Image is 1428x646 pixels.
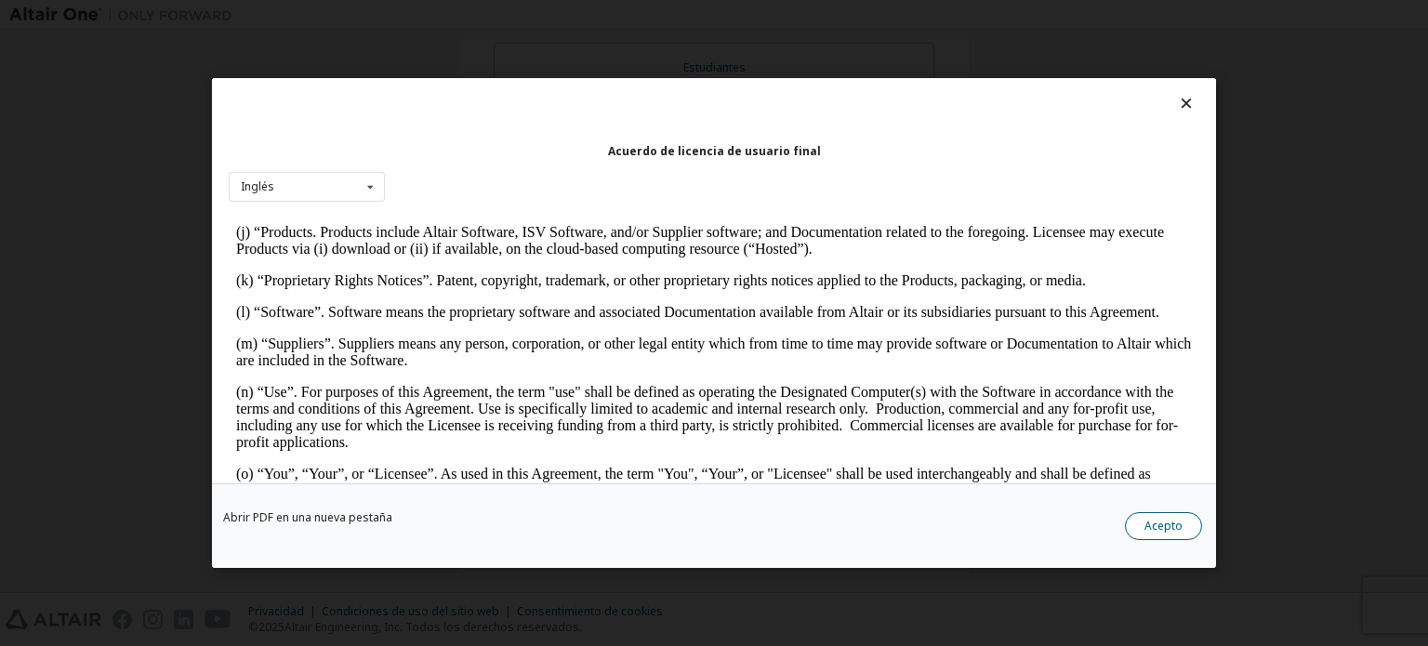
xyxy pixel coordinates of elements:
[7,11,963,45] p: (j) “Products. Products include Altair Software, ISV Software, and/or Supplier software; and Docu...
[7,253,963,286] p: (o) “You”, “Your”, or “Licensee”. As used in this Agreement, the term "You", “Your”, or "Licensee...
[7,91,963,108] p: (l) “Software”. Software means the proprietary software and associated Documentation available fr...
[1144,518,1183,534] font: Acepto
[7,123,963,156] p: (m) “Suppliers”. Suppliers means any person, corporation, or other legal entity which from time t...
[223,512,392,523] a: Abrir PDF en una nueva pestaña
[241,178,274,194] font: Inglés
[223,509,392,525] font: Abrir PDF en una nueva pestaña
[608,143,821,159] font: Acuerdo de licencia de usuario final
[7,171,963,238] p: (n) “Use”. For purposes of this Agreement, the term "use" shall be defined as operating the Desig...
[1125,512,1202,540] button: Acepto
[7,59,963,76] p: (k) “Proprietary Rights Notices”. Patent, copyright, trademark, or other proprietary rights notic...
